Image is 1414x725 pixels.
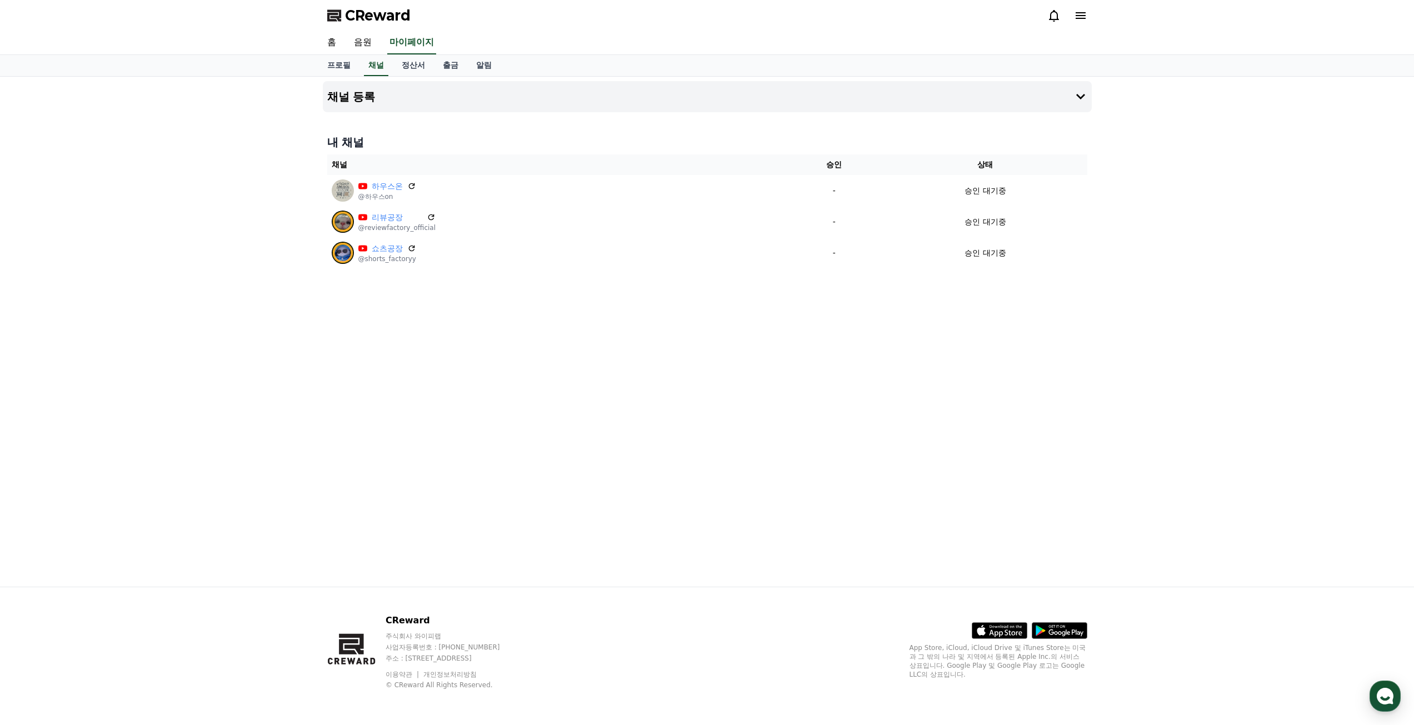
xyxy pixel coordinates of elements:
[327,134,1087,150] h4: 내 채널
[327,7,411,24] a: CReward
[883,154,1087,175] th: 상태
[965,185,1006,197] p: 승인 대기중
[332,242,354,264] img: 쇼츠공장
[364,55,388,76] a: 채널
[372,212,423,223] a: 리뷰공장
[332,211,354,233] img: 리뷰공장
[965,247,1006,259] p: 승인 대기중
[386,681,521,689] p: © CReward All Rights Reserved.
[965,216,1006,228] p: 승인 대기중
[345,7,411,24] span: CReward
[372,243,403,254] a: 쇼츠공장
[386,654,521,663] p: 주소 : [STREET_ADDRESS]
[387,31,436,54] a: 마이페이지
[323,81,1092,112] button: 채널 등록
[789,185,879,197] p: -
[423,671,477,678] a: 개인정보처리방침
[434,55,467,76] a: 출금
[386,632,521,641] p: 주식회사 와이피랩
[789,216,879,228] p: -
[386,643,521,652] p: 사업자등록번호 : [PHONE_NUMBER]
[327,154,785,175] th: 채널
[386,671,421,678] a: 이용약관
[332,179,354,202] img: 하우스온
[358,192,416,201] p: @하우스on
[393,55,434,76] a: 정산서
[327,91,376,103] h4: 채널 등록
[358,254,416,263] p: @shorts_factoryy
[358,223,436,232] p: @reviewfactory_official
[372,181,403,192] a: 하우스온
[910,643,1087,679] p: App Store, iCloud, iCloud Drive 및 iTunes Store는 미국과 그 밖의 나라 및 지역에서 등록된 Apple Inc.의 서비스 상표입니다. Goo...
[318,55,359,76] a: 프로필
[785,154,883,175] th: 승인
[318,31,345,54] a: 홈
[789,247,879,259] p: -
[345,31,381,54] a: 음원
[386,614,521,627] p: CReward
[467,55,501,76] a: 알림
